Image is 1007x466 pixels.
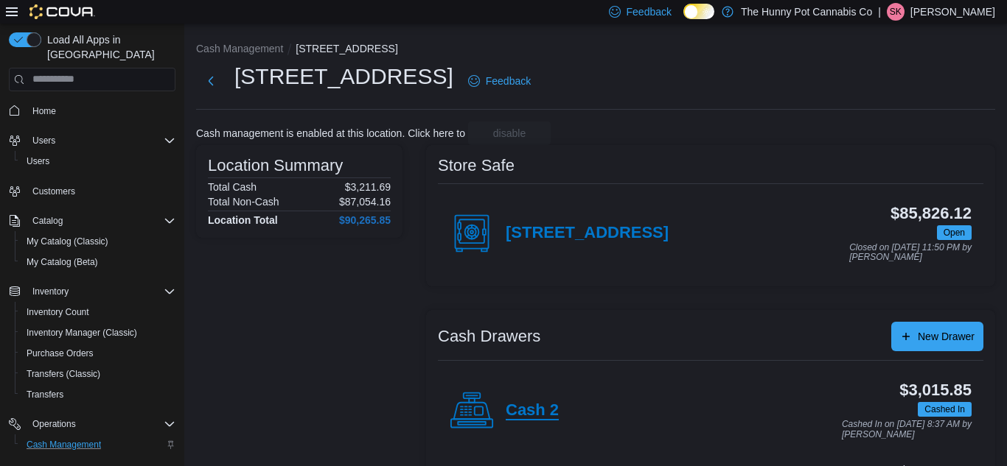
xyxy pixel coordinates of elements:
[27,283,175,300] span: Inventory
[21,365,175,383] span: Transfers (Classic)
[32,135,55,146] span: Users
[15,151,181,172] button: Users
[438,328,540,345] h3: Cash Drawers
[196,66,226,96] button: Next
[27,236,108,247] span: My Catalog (Classic)
[234,62,453,91] h1: [STREET_ADDRESS]
[27,415,175,433] span: Operations
[21,386,175,403] span: Transfers
[27,212,69,230] button: Catalog
[891,322,983,351] button: New Drawer
[208,196,279,208] h6: Total Non-Cash
[15,231,181,252] button: My Catalog (Classic)
[15,364,181,384] button: Transfers (Classic)
[21,233,175,250] span: My Catalog (Classic)
[15,322,181,343] button: Inventory Manager (Classic)
[27,256,98,268] span: My Catalog (Beta)
[486,74,531,88] span: Feedback
[15,384,181,405] button: Transfers
[21,436,107,453] a: Cash Management
[924,403,965,416] span: Cashed In
[506,401,559,420] h4: Cash 2
[21,365,106,383] a: Transfers (Classic)
[21,253,104,271] a: My Catalog (Beta)
[15,302,181,322] button: Inventory Count
[32,105,56,117] span: Home
[27,212,175,230] span: Catalog
[196,127,465,139] p: Cash management is enabled at this location. Click here to
[3,414,181,434] button: Operations
[32,186,75,197] span: Customers
[493,126,526,141] span: disable
[918,329,975,344] span: New Drawer
[910,3,995,21] p: [PERSON_NAME]
[32,418,76,430] span: Operations
[21,152,175,170] span: Users
[27,102,62,120] a: Home
[3,130,181,151] button: Users
[339,196,391,208] p: $87,054.16
[891,205,972,222] h3: $85,826.12
[27,155,49,167] span: Users
[937,225,972,240] span: Open
[438,157,515,174] h3: Store Safe
[468,121,551,145] button: disable
[15,343,181,364] button: Purchase Orders
[21,324,143,342] a: Inventory Manager (Classic)
[27,347,94,359] span: Purchase Orders
[462,66,537,96] a: Feedback
[683,4,714,19] input: Dark Mode
[21,436,175,453] span: Cash Management
[27,182,175,200] span: Customers
[27,102,175,120] span: Home
[27,132,175,149] span: Users
[918,402,972,417] span: Cashed In
[339,214,391,226] h4: $90,265.85
[27,306,89,318] span: Inventory Count
[27,183,81,200] a: Customers
[208,157,343,174] h3: Location Summary
[842,420,972,439] p: Cashed In on [DATE] 8:37 AM by [PERSON_NAME]
[32,215,63,227] span: Catalog
[21,303,175,321] span: Inventory Count
[21,345,100,362] a: Purchase Orders
[21,152,55,170] a: Users
[27,283,74,300] button: Inventory
[944,226,965,239] span: Open
[683,19,684,20] span: Dark Mode
[849,243,972,263] p: Closed on [DATE] 11:50 PM by [PERSON_NAME]
[21,233,114,250] a: My Catalog (Classic)
[878,3,881,21] p: |
[15,252,181,272] button: My Catalog (Beta)
[27,327,137,339] span: Inventory Manager (Classic)
[29,4,95,19] img: Cova
[27,439,101,451] span: Cash Management
[21,386,69,403] a: Transfers
[208,181,257,193] h6: Total Cash
[741,3,872,21] p: The Hunny Pot Cannabis Co
[21,324,175,342] span: Inventory Manager (Classic)
[21,253,175,271] span: My Catalog (Beta)
[3,180,181,202] button: Customers
[296,43,397,54] button: [STREET_ADDRESS]
[32,286,69,297] span: Inventory
[3,211,181,231] button: Catalog
[21,303,95,321] a: Inventory Count
[196,43,283,54] button: Cash Management
[27,415,82,433] button: Operations
[27,368,100,380] span: Transfers (Classic)
[345,181,391,193] p: $3,211.69
[899,381,972,399] h3: $3,015.85
[41,32,175,62] span: Load All Apps in [GEOGRAPHIC_DATA]
[15,434,181,455] button: Cash Management
[3,100,181,121] button: Home
[506,224,669,243] h4: [STREET_ADDRESS]
[27,389,63,400] span: Transfers
[890,3,902,21] span: SK
[21,345,175,362] span: Purchase Orders
[27,132,61,149] button: Users
[3,281,181,302] button: Inventory
[627,4,672,19] span: Feedback
[208,214,278,226] h4: Location Total
[196,41,995,59] nav: An example of EuiBreadcrumbs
